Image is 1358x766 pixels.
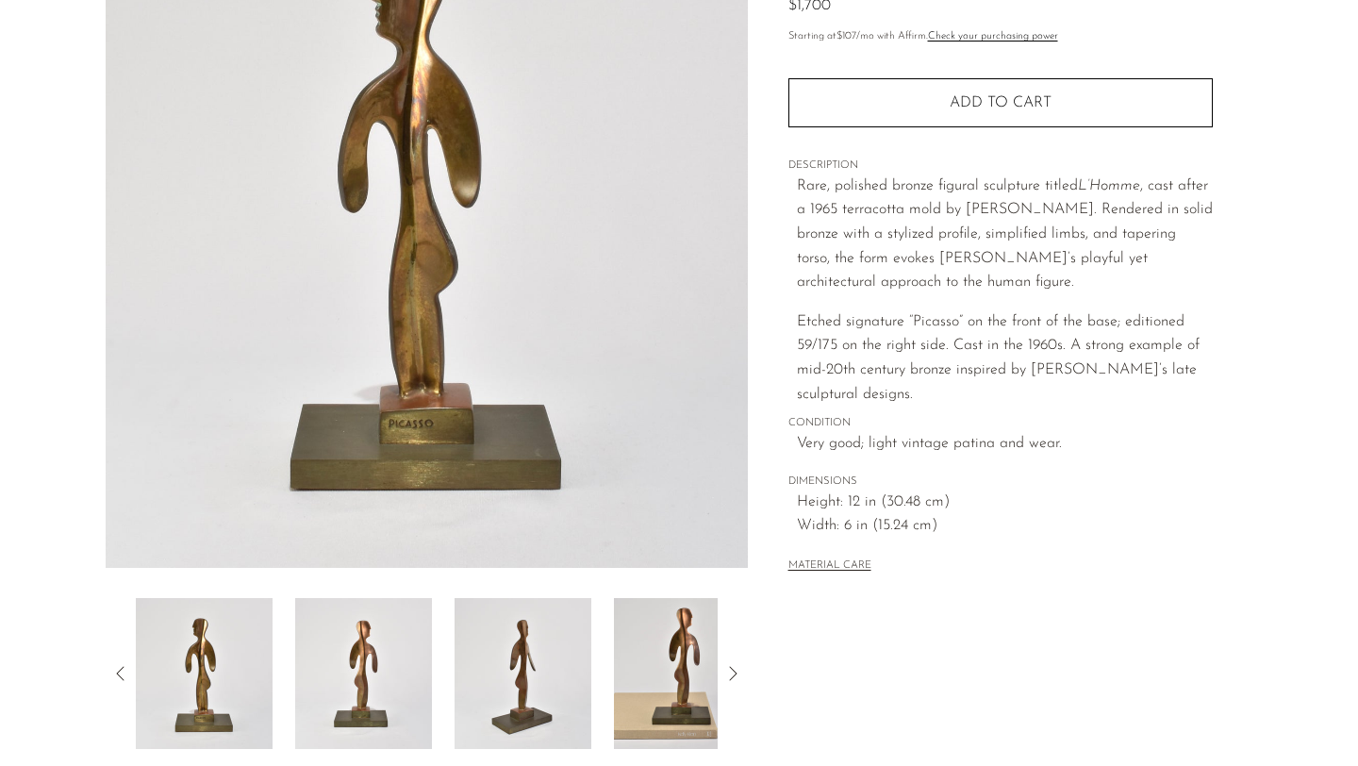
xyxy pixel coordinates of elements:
p: Etched signature “Picasso” on the front of the base; editioned 59/175 on the right side. Cast in ... [797,310,1213,407]
a: Check your purchasing power - Learn more about Affirm Financing (opens in modal) [928,31,1058,42]
img: Picasso Bronze, L'Homme [295,598,432,749]
img: Picasso Bronze, L'Homme [455,598,591,749]
span: $107 [836,31,856,42]
span: DIMENSIONS [788,474,1213,491]
img: Picasso Bronze, L'Homme [136,598,273,749]
p: Rare, polished bronze figural sculpture titled , cast after a 1965 terracotta mold by [PERSON_NAM... [797,175,1213,295]
button: Add to cart [788,78,1213,127]
span: DESCRIPTION [788,158,1213,175]
span: Very good; light vintage patina and wear. [797,432,1213,457]
span: Height: 12 in (30.48 cm) [797,491,1213,515]
span: Width: 6 in (15.24 cm) [797,514,1213,539]
button: MATERIAL CARE [788,559,871,574]
span: Add to cart [950,95,1052,110]
img: Picasso Bronze, L'Homme [614,598,751,749]
span: CONDITION [788,415,1213,432]
em: L’Homme [1078,178,1140,193]
p: Starting at /mo with Affirm. [788,28,1213,45]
